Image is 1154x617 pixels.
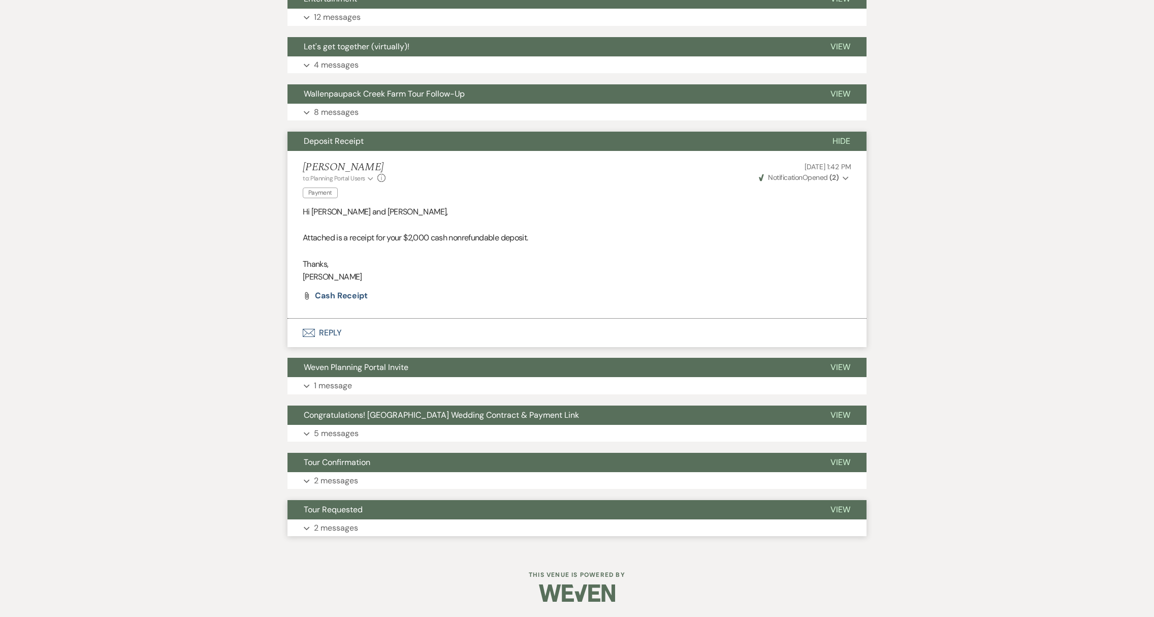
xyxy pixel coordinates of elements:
[287,500,814,519] button: Tour Requested
[314,106,359,119] p: 8 messages
[287,9,867,26] button: 12 messages
[314,11,361,24] p: 12 messages
[287,358,814,377] button: Weven Planning Portal Invite
[287,56,867,74] button: 4 messages
[539,575,615,611] img: Weven Logo
[830,504,850,515] span: View
[303,231,851,244] p: Attached is a receipt for your $2,000 cash nonrefundable deposit.
[304,136,364,146] span: Deposit Receipt
[287,453,814,472] button: Tour Confirmation
[287,84,814,104] button: Wallenpaupack Creek Farm Tour Follow-Up
[315,290,368,301] span: Cash Receipt
[759,173,839,182] span: Opened
[287,519,867,537] button: 2 messages
[303,205,851,219] p: Hi [PERSON_NAME] and [PERSON_NAME],
[757,172,851,183] button: NotificationOpened (2)
[287,319,867,347] button: Reply
[304,41,409,52] span: Let's get together (virtually)!
[816,132,867,151] button: Hide
[287,425,867,442] button: 5 messages
[830,410,850,420] span: View
[287,132,816,151] button: Deposit Receipt
[830,88,850,99] span: View
[287,37,814,56] button: Let's get together (virtually)!
[303,270,851,284] p: [PERSON_NAME]
[287,472,867,489] button: 2 messages
[814,37,867,56] button: View
[304,88,465,99] span: Wallenpaupack Creek Farm Tour Follow-Up
[814,500,867,519] button: View
[829,173,839,182] strong: ( 2 )
[303,161,386,174] h5: [PERSON_NAME]
[814,406,867,425] button: View
[303,174,365,182] span: to: Planning Portal Users
[832,136,850,146] span: Hide
[304,362,408,373] span: Weven Planning Portal Invite
[814,358,867,377] button: View
[814,453,867,472] button: View
[304,410,579,420] span: Congratulations! [GEOGRAPHIC_DATA] Wedding Contract & Payment Link
[303,174,375,183] button: to: Planning Portal Users
[314,427,359,440] p: 5 messages
[315,292,368,300] a: Cash Receipt
[304,457,370,468] span: Tour Confirmation
[814,84,867,104] button: View
[303,258,851,271] p: Thanks,
[287,104,867,121] button: 8 messages
[314,58,359,72] p: 4 messages
[303,188,338,198] span: Payment
[314,521,358,535] p: 2 messages
[805,162,851,171] span: [DATE] 1:42 PM
[287,406,814,425] button: Congratulations! [GEOGRAPHIC_DATA] Wedding Contract & Payment Link
[304,504,363,515] span: Tour Requested
[768,173,802,182] span: Notification
[314,379,352,392] p: 1 message
[287,377,867,394] button: 1 message
[830,41,850,52] span: View
[314,474,358,487] p: 2 messages
[830,362,850,373] span: View
[830,457,850,468] span: View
